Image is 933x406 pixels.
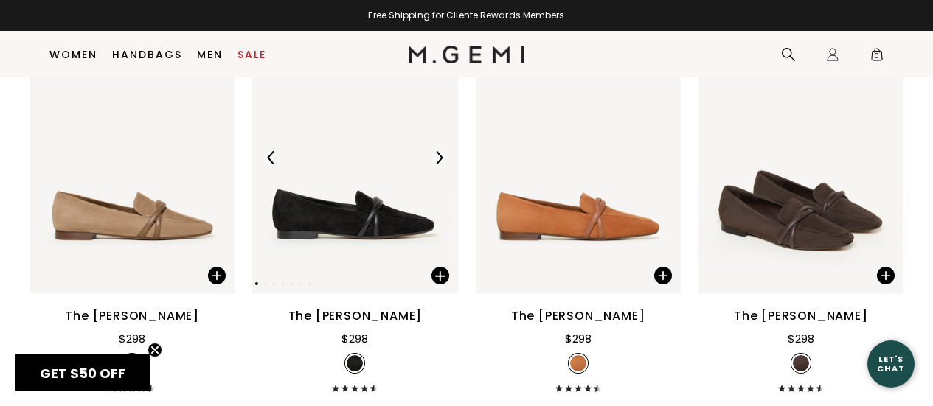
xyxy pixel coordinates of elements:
div: The [PERSON_NAME] [511,307,645,325]
a: The BrendaNEWThe BrendaThe [PERSON_NAME]$298 [698,21,903,393]
img: Next Arrow [432,151,445,164]
a: Handbags [112,49,182,60]
img: Previous Arrow [265,151,278,164]
a: The BrendaNEWThe BrendaPrevious ArrowNext ArrowThe [PERSON_NAME]$298 [252,21,457,393]
a: The BrendaNEWThe BrendaThe [PERSON_NAME]$298 [30,21,235,393]
a: Men [197,49,223,60]
img: v_7396490084411_SWATCH_50x.jpg [347,355,363,371]
img: v_7396490117179_SWATCH_50x.jpg [793,355,809,371]
span: 0 [870,50,884,65]
div: The [PERSON_NAME] [288,307,423,325]
button: Close teaser [148,343,162,357]
div: GET $50 OFFClose teaser [15,354,150,391]
div: Let's Chat [867,354,915,373]
div: $298 [788,330,814,348]
div: $298 [119,330,145,348]
a: The BrendaNEWThe BrendaThe [PERSON_NAME]$298 [476,21,681,393]
span: GET $50 OFF [40,364,125,382]
div: The [PERSON_NAME] [65,307,199,325]
div: The [PERSON_NAME] [734,307,868,325]
div: $298 [565,330,592,348]
a: Sale [237,49,266,60]
div: $298 [341,330,368,348]
a: Women [49,49,97,60]
img: M.Gemi [409,46,524,63]
img: v_7396490149947_SWATCH_50x.jpg [570,355,586,371]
